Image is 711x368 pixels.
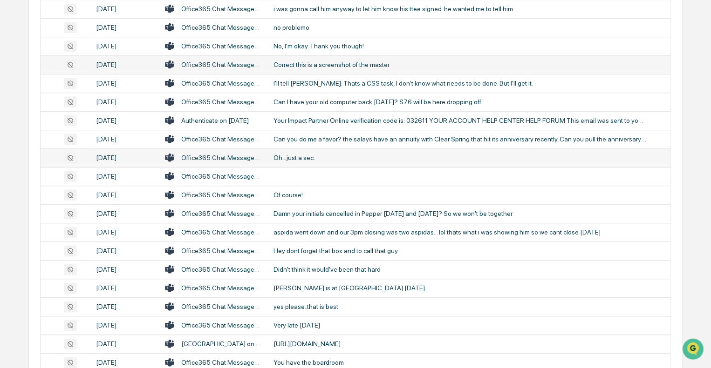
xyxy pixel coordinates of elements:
div: Office365 Chat Messages with [PERSON_NAME], [PERSON_NAME] on [DATE] [181,359,262,366]
div: [DATE] [96,303,154,310]
a: 🔎Data Lookup [6,131,62,148]
div: [DATE] [96,5,154,13]
div: No, I'm okay. Thank you though! [273,42,646,50]
div: [DATE] [96,228,154,236]
div: You have the boardroom [273,359,646,366]
div: Office365 Chat Messages with [PERSON_NAME], [PERSON_NAME] on [DATE] [181,210,262,217]
div: [DATE] [96,191,154,199]
div: Office365 Chat Messages with [PERSON_NAME], [PERSON_NAME] on [DATE] [181,135,262,143]
div: [URL][DOMAIN_NAME] [273,340,646,348]
div: [DATE] [96,210,154,217]
div: aspida went down and our 3pm closing was two aspidas... lol thats what i was showing him so we ca... [273,228,646,236]
div: [DATE] [96,359,154,366]
div: i was gonna call him anyway to let him know his ttee signed. he wanted me to tell him [273,5,646,13]
div: [DATE] [96,42,154,50]
div: Damn your initials cancelled in Pepper [DATE] and [DATE]? So we won't be together [273,210,646,217]
div: Authenticate on [DATE] [181,117,249,124]
span: Preclearance [19,117,60,127]
div: Office365 Chat Messages with [PERSON_NAME], [PERSON_NAME] on [DATE] [181,24,262,31]
div: 🖐️ [9,118,17,126]
div: [DATE] [96,340,154,348]
div: Office365 Chat Messages with [PERSON_NAME], [PERSON_NAME] on [DATE] [181,321,262,329]
span: Data Lookup [19,135,59,144]
div: Oh...just a sec. [273,154,646,161]
div: Office365 Chat Messages with [PERSON_NAME], [PERSON_NAME] on [DATE] [181,173,262,180]
div: no problemo [273,24,646,31]
div: Office365 Chat Messages with [PERSON_NAME], [PERSON_NAME] on [DATE] [181,247,262,254]
button: Start new chat [158,74,170,85]
div: Can you do me a favor? the salays have an annuity with Clear Spring that hit its anniversary rece... [273,135,646,143]
div: [DATE] [96,80,154,87]
div: Start new chat [32,71,153,80]
div: Office365 Chat Messages with [PERSON_NAME], [PERSON_NAME] on [DATE] [181,80,262,87]
div: 🗄️ [68,118,75,126]
a: 🗄️Attestations [64,114,119,130]
a: Powered byPylon [66,157,113,165]
div: Office365 Chat Messages with [PERSON_NAME], [PERSON_NAME] on [DATE] [181,154,262,161]
iframe: Open customer support [681,337,706,362]
img: 1746055101610-c473b297-6a78-478c-a979-82029cc54cd1 [9,71,26,88]
div: Office365 Chat Messages with [PERSON_NAME], [PERSON_NAME] on [DATE] [181,284,262,292]
div: [DATE] [96,266,154,273]
div: Office365 Chat Messages with [PERSON_NAME], [PERSON_NAME] on [DATE] [181,98,262,106]
div: [DATE] [96,61,154,68]
div: [DATE] [96,284,154,292]
a: 🖐️Preclearance [6,114,64,130]
div: [GEOGRAPHIC_DATA] on [DATE] [181,340,262,348]
span: Attestations [77,117,116,127]
div: [DATE] [96,321,154,329]
div: [DATE] [96,98,154,106]
div: Can I have your old computer back [DATE]? S76 will be here dropping off [273,98,646,106]
div: We're available if you need us! [32,80,118,88]
div: Didn't think it would've been that hard [273,266,646,273]
div: [PERSON_NAME] is at [GEOGRAPHIC_DATA] [DATE]. [273,284,646,292]
div: Office365 Chat Messages with [PERSON_NAME], [PERSON_NAME] on [DATE] [181,5,262,13]
span: Pylon [93,158,113,165]
div: Correct this is a screenshot of the master [273,61,646,68]
div: Hey dont forget that box and to call that guy [273,247,646,254]
div: [DATE] [96,24,154,31]
div: [DATE] [96,247,154,254]
div: Very late [DATE] [273,321,646,329]
div: Office365 Chat Messages with [PERSON_NAME], [PERSON_NAME], [PERSON_NAME] on [DATE] [181,61,262,68]
input: Clear [24,42,154,52]
div: Of course! [273,191,646,199]
div: Office365 Chat Messages with [PERSON_NAME], [PERSON_NAME] on [DATE] [181,228,262,236]
div: [DATE] [96,173,154,180]
div: [DATE] [96,135,154,143]
div: Office365 Chat Messages with [PERSON_NAME], [PERSON_NAME], [PERSON_NAME] on [DATE] [181,266,262,273]
div: [DATE] [96,154,154,161]
div: Office365 Chat Messages with [PERSON_NAME], [PERSON_NAME] on [DATE] [181,191,262,199]
div: Office365 Chat Messages with [PERSON_NAME], [PERSON_NAME] on [DATE] [181,303,262,310]
div: [DATE] [96,117,154,124]
div: I'll tell [PERSON_NAME]. Thats a CSS task, I don't know what needs to be done. But I'll get it. [273,80,646,87]
div: yes please..that is best [273,303,646,310]
p: How can we help? [9,20,170,34]
div: 🔎 [9,136,17,143]
div: Your Impact Partner Online verification code is: 032611 YOUR ACCOUNT HELP CENTER HELP FORUM This ... [273,117,646,124]
div: Office365 Chat Messages with [PERSON_NAME], [PERSON_NAME] on [DATE] [181,42,262,50]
